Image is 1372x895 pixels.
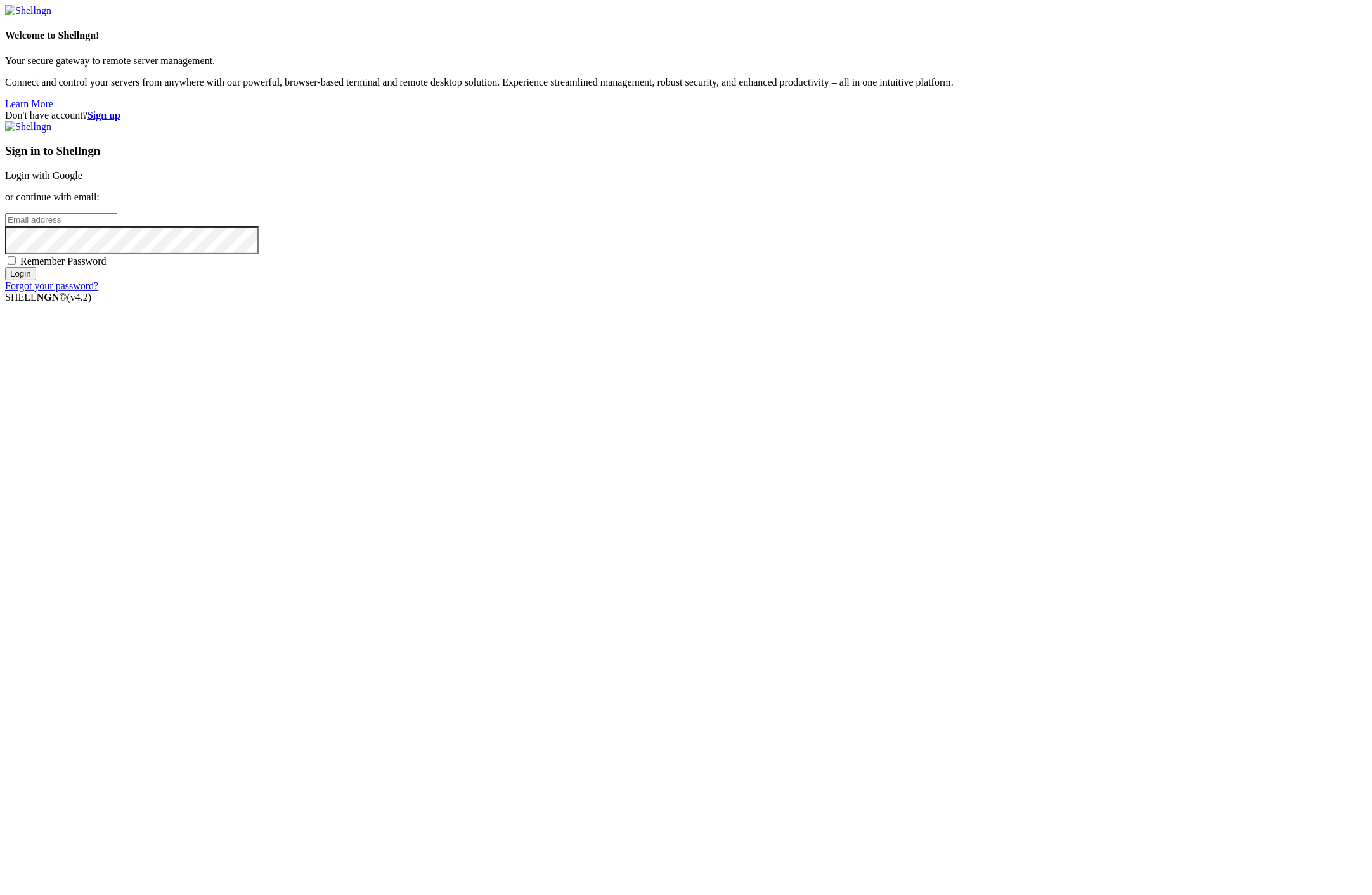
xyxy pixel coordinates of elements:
span: Remember Password [20,256,107,266]
span: SHELL © [5,292,91,303]
img: Shellngn [5,5,51,16]
a: Forgot your password? [5,280,98,291]
h3: Sign in to Shellngn [5,144,1367,158]
h4: Welcome to Shellngn! [5,30,1367,41]
a: Login with Google [5,170,82,181]
a: Learn More [5,98,53,109]
input: Email address [5,213,117,226]
span: 4.2.0 [67,292,92,303]
input: Login [5,267,36,280]
p: Connect and control your servers from anywhere with our powerful, browser-based terminal and remo... [5,77,1367,88]
input: Remember Password [8,256,16,265]
div: Don't have account? [5,110,1367,121]
b: NGN [37,292,60,303]
p: Your secure gateway to remote server management. [5,55,1367,67]
img: Shellngn [5,121,51,133]
p: or continue with email: [5,192,1367,203]
a: Sign up [87,110,120,121]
